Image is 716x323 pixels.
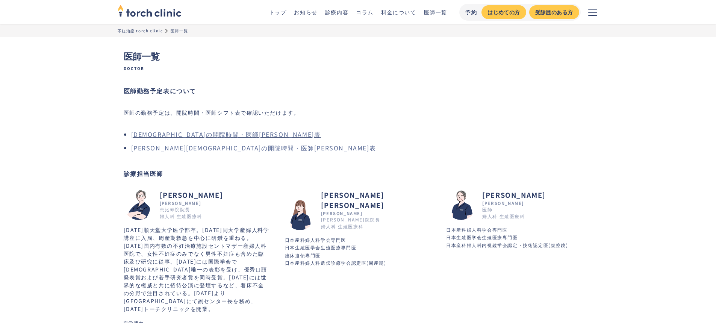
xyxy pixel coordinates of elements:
[285,236,431,267] p: 日本産科婦人科学会専門医 日本生殖医学会生殖医療専門医 臨床遺伝専門医 日本産科婦人科遺伝診療学会認定医(周産期)
[356,8,374,16] a: コラム
[482,200,546,206] div: [PERSON_NAME]
[294,8,317,16] a: お知らせ
[171,28,188,33] div: 医師一覧
[481,5,526,19] a: はじめての方
[118,28,163,33] a: 不妊治療 torch clinic
[124,49,593,71] h1: 医師一覧
[118,5,182,19] a: home
[124,190,154,220] img: 市山 卓彦
[482,190,546,200] h2: [PERSON_NAME]
[269,8,287,16] a: トップ
[160,206,202,220] div: 恵比寿院院長 婦人科 生殖医療科
[285,200,315,230] img: 町田 真雄子
[285,190,431,271] a: [PERSON_NAME] [PERSON_NAME][PERSON_NAME][PERSON_NAME]院院長 婦人科 生殖医療科町田 真雄子町田 真雄子日本産科婦人科学会専門医 日本生殖医学...
[321,210,431,217] div: [PERSON_NAME]
[321,190,431,210] h2: [PERSON_NAME] [PERSON_NAME]
[381,8,416,16] a: 料金について
[321,216,380,230] div: [PERSON_NAME]院院長 婦人科 生殖医療科
[131,143,376,152] a: [PERSON_NAME][DEMOGRAPHIC_DATA]の開院時間・医師[PERSON_NAME]表
[446,226,568,249] p: 日本産科婦人科学会専門医 日本生殖医学会生殖医療専門医 日本産科婦人科内視鏡学会認定・技術認定医(腹腔鏡)
[124,107,300,118] p: 医師の勤務予定は、開院時間・医師シフト表で確認いただけます。
[487,8,520,16] div: はじめての方
[424,8,447,16] a: 医師一覧
[482,206,525,220] div: 医師 婦人科 生殖医療科
[124,86,593,95] h2: 医師勤務予定表について
[124,169,593,178] h2: 診療担当医師
[118,2,182,19] img: torch clinic
[446,190,568,253] a: [PERSON_NAME][PERSON_NAME]医師 婦人科 生殖医療科森嶋 かほる森嶋 かほる日本産科婦人科学会専門医 日本生殖医学会生殖医療専門医 日本産科婦人科内視鏡学会認定・技術認定...
[124,226,270,313] p: [DATE]順天堂大学医学部卒。[DATE]同大学産婦人科学講座に入局、周産期救急を中心に研鑽を重ねる。[DATE]国内有数の不妊治療施設セントマザー産婦人科医院で、女性不妊症のみでなく男性不妊...
[465,8,477,16] div: 予約
[535,8,573,16] div: 受診歴のある方
[160,200,223,206] div: [PERSON_NAME]
[529,5,579,19] a: 受診歴のある方
[325,8,348,16] a: 診療内容
[124,66,593,71] span: Doctor
[131,130,321,139] a: [DEMOGRAPHIC_DATA]の開院時間・医師[PERSON_NAME]表
[160,190,223,200] h2: [PERSON_NAME]
[446,190,476,220] img: 森嶋 かほる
